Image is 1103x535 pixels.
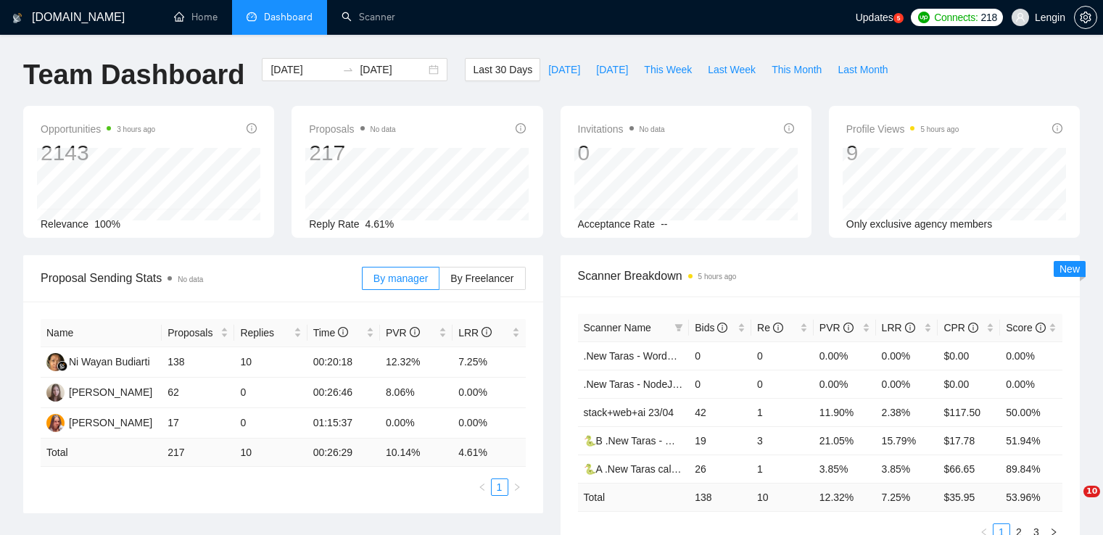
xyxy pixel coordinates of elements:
span: Opportunities [41,120,155,138]
div: Ni Wayan Budiarti [69,354,150,370]
a: 5 [893,13,904,23]
span: Only exclusive agency members [846,218,993,230]
div: [PERSON_NAME] [69,384,152,400]
td: 0.00% [453,378,525,408]
span: dashboard [247,12,257,22]
td: 10.14 % [380,439,453,467]
td: 0 [234,408,307,439]
td: 26 [689,455,751,483]
span: info-circle [773,323,783,333]
span: LRR [458,327,492,339]
span: 100% [94,218,120,230]
time: 3 hours ago [117,125,155,133]
td: 00:26:46 [307,378,380,408]
span: info-circle [717,323,727,333]
span: 218 [980,9,996,25]
div: [PERSON_NAME] [69,415,152,431]
img: SF [46,414,65,432]
span: info-circle [516,123,526,133]
td: $17.78 [938,426,1000,455]
td: 10 [751,483,814,511]
td: 0.00% [876,370,938,398]
td: $0.00 [938,370,1000,398]
img: gigradar-bm.png [57,361,67,371]
span: info-circle [482,327,492,337]
img: logo [12,7,22,30]
td: 0 [234,378,307,408]
img: NW [46,353,65,371]
a: 🐍A .New Taras call or chat 30%view 0 reply 23/04 [584,463,813,475]
a: stack+web+ai 23/04 [584,407,674,418]
td: 21.05% [814,426,876,455]
span: By manager [373,273,428,284]
td: 7.25% [453,347,525,378]
td: 3.85% [876,455,938,483]
span: Replies [240,325,290,341]
td: 0.00% [876,341,938,370]
a: .New Taras - NodeJS with symbols [584,378,740,390]
li: Next Page [508,478,526,496]
div: 0 [578,139,665,167]
a: .New Taras - WordPress with symbols [584,350,754,362]
span: Proposal Sending Stats [41,269,362,287]
a: NB[PERSON_NAME] [46,386,152,397]
span: PVR [386,327,420,339]
td: 8.06% [380,378,453,408]
div: 9 [846,139,959,167]
input: End date [360,62,426,78]
input: Start date [270,62,336,78]
a: searchScanner [342,11,395,23]
span: Dashboard [264,11,313,23]
span: Invitations [578,120,665,138]
td: 0.00% [1000,341,1062,370]
td: 1 [751,398,814,426]
div: 217 [309,139,395,167]
span: info-circle [410,327,420,337]
td: 10 [234,347,307,378]
span: info-circle [968,323,978,333]
button: Last Week [700,58,764,81]
span: Time [313,327,348,339]
td: 89.84% [1000,455,1062,483]
span: No data [178,275,203,283]
span: info-circle [843,323,854,333]
span: Reply Rate [309,218,359,230]
button: [DATE] [540,58,588,81]
td: 12.32 % [814,483,876,511]
span: By Freelancer [450,273,513,284]
th: Name [41,319,162,347]
td: 0.00% [380,408,453,439]
span: Updates [856,12,893,23]
th: Proposals [162,319,234,347]
span: This Week [644,62,692,78]
a: 🐍B .New Taras - Wordpress short 23/04 [584,435,768,447]
td: 15.79% [876,426,938,455]
span: swap-right [342,64,354,75]
span: to [342,64,354,75]
button: Last Month [830,58,896,81]
td: 62 [162,378,234,408]
span: Profile Views [846,120,959,138]
span: 10 [1083,486,1100,497]
span: filter [672,317,686,339]
td: 138 [689,483,751,511]
td: 00:20:18 [307,347,380,378]
span: filter [674,323,683,332]
span: Connects: [934,9,978,25]
span: Scanner Breakdown [578,267,1063,285]
button: setting [1074,6,1097,29]
td: 17 [162,408,234,439]
div: 2143 [41,139,155,167]
td: 19 [689,426,751,455]
span: Relevance [41,218,88,230]
td: 3 [751,426,814,455]
span: user [1015,12,1025,22]
td: 10 [234,439,307,467]
td: 01:15:37 [307,408,380,439]
td: 0.00% [814,341,876,370]
td: 0 [689,341,751,370]
span: info-circle [905,323,915,333]
td: 138 [162,347,234,378]
td: 3.85% [814,455,876,483]
td: 00:26:29 [307,439,380,467]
